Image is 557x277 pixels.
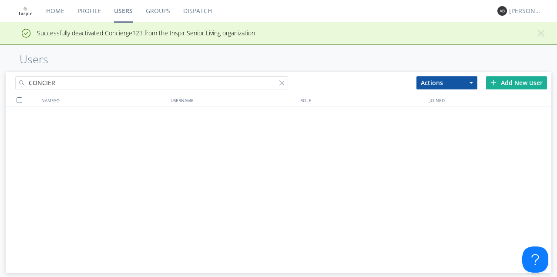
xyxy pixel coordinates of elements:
div: ROLE [298,94,427,106]
div: USERNAME [168,94,298,106]
img: ff256a24637843f88611b6364927a22a [17,3,33,19]
img: plus.svg [490,79,497,85]
div: Add New User [486,76,547,89]
div: [PERSON_NAME] [509,7,542,15]
span: Successfully deactivated Concierge123 from the Inspir Senior Living organization [7,29,255,37]
input: Search users [15,76,288,89]
img: 373638.png [497,6,507,16]
iframe: Toggle Customer Support [522,246,548,273]
div: NAMES [39,94,168,106]
div: JOINED [427,94,557,106]
button: Actions [416,76,477,89]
